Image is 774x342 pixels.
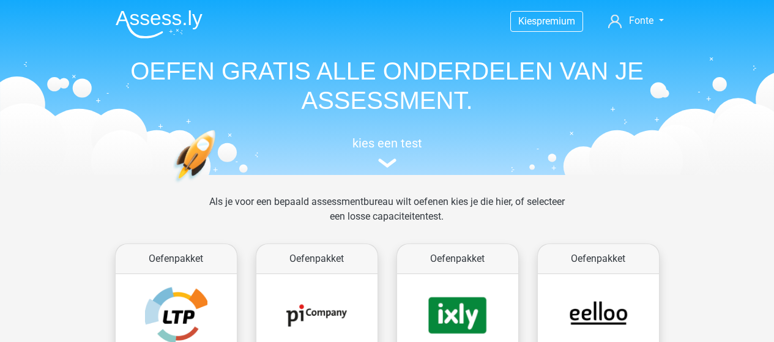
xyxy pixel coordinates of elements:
img: oefenen [173,130,263,240]
img: Assessly [116,10,203,39]
img: assessment [378,158,396,168]
h5: kies een test [106,136,669,151]
h1: OEFEN GRATIS ALLE ONDERDELEN VAN JE ASSESSMENT. [106,56,669,115]
span: Fonte [629,15,653,26]
a: Kiespremium [511,13,582,29]
span: Kies [518,15,537,27]
span: premium [537,15,575,27]
div: Als je voor een bepaald assessmentbureau wilt oefenen kies je die hier, of selecteer een losse ca... [199,195,575,239]
a: kies een test [106,136,669,168]
a: Fonte [603,13,668,28]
